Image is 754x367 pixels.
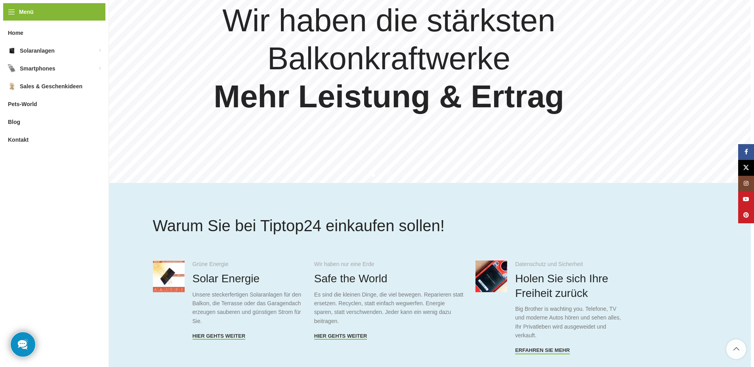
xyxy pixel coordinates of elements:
li: Go to slide 3 [387,173,391,177]
img: Smartphones [8,65,16,72]
div: 1 / 3 [147,261,308,340]
div: 2 / 3 [308,261,470,340]
span: Kontakt [8,133,29,147]
a: Hier gehts Weiter [314,333,367,340]
span: Home [8,26,23,40]
img: Solaranlagen [8,47,16,55]
div: Next slide [731,28,751,48]
a: X Social Link [738,160,754,176]
span: Hier gehts Weiter [314,333,367,339]
span: Smartphones [20,61,55,76]
h4: Safe the World [314,272,464,286]
span: Menü [19,8,34,16]
h4: Holen Sie sich Ihre Freiheit zurück [515,272,625,300]
li: Go to slide 4 [395,173,399,177]
p: Es sind die kleinen Dinge, die viel bewegen. Reparieren statt ersetzen. Recyclen, statt einfach w... [314,290,464,326]
li: Go to slide 5 [403,173,407,177]
div: Wir haben nur eine Erde [314,261,464,268]
span: Hier gehts weiter [193,333,246,339]
img: Sales & Geschenkideen [8,82,16,90]
li: Go to slide 1 [371,173,375,177]
a: Pinterest Social Link [738,207,754,223]
span: Sales & Geschenkideen [20,79,82,93]
h4: Solar Energie [193,272,302,286]
span: Blog [8,115,20,129]
a: Erfahren Sie mehr [515,347,570,354]
span: Pets-World [8,97,37,111]
a: Hier gehts weiter [193,333,246,340]
strong: Mehr Leistung & Ertrag [214,79,564,114]
div: 3 / 3 [470,261,631,355]
a: Instagram Social Link [738,176,754,192]
li: Go to slide 2 [379,173,383,177]
span: Solaranlagen [20,44,55,58]
p: Unsere steckerfertigen Solaranlagen für den Balkon, die Terrasse oder das Garagendach erzeugen sa... [193,290,302,326]
a: YouTube Social Link [738,192,754,207]
p: Big Brother is wachting you. Telefone, TV und moderne Autos hören und sehen alles, Ihr Privatlebe... [515,304,625,340]
div: Grüne Energie [193,261,302,268]
a: Scroll to top button [726,339,746,359]
a: Facebook Social Link [738,144,754,160]
h4: Wir haben die stärksten Balkonkraftwerke [153,2,625,116]
div: Datenschutz und Sicherheit [515,261,625,268]
h4: Warum Sie bei Tiptop24 einkaufen sollen! [153,215,445,237]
